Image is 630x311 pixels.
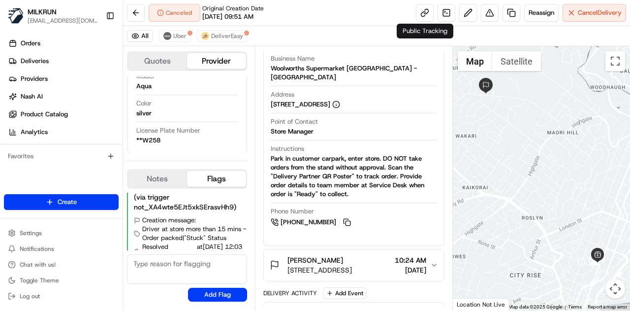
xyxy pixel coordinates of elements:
[8,8,24,24] img: MILKRUN
[187,53,246,69] button: Provider
[492,51,541,71] button: Show satellite imagery
[323,287,367,299] button: Add Event
[142,216,196,225] span: Creation message:
[508,304,562,310] span: Map data ©2025 Google
[4,194,119,210] button: Create
[20,245,54,253] span: Notifications
[28,17,98,25] button: [EMAIL_ADDRESS][DOMAIN_NAME]
[455,298,488,311] img: Google
[563,4,626,22] button: CancelDelivery
[20,276,59,284] span: Toggle Theme
[395,265,426,275] span: [DATE]
[202,12,253,21] span: [DATE] 09:51 AM
[4,242,119,256] button: Notifications
[4,274,119,287] button: Toggle Theme
[197,30,248,42] button: DeliverEasy
[397,24,453,38] div: Public Tracking
[149,4,200,22] button: Canceled
[395,255,426,265] span: 10:24 AM
[605,51,625,71] button: Toggle fullscreen view
[529,8,554,17] span: Reassign
[173,32,187,40] span: Uber
[4,289,119,303] button: Log out
[4,124,123,140] a: Analytics
[605,279,625,299] button: Map camera controls
[211,32,243,40] span: DeliverEasy
[287,255,343,265] span: [PERSON_NAME]
[271,117,318,126] span: Point of Contact
[136,109,152,118] div: silver
[21,74,48,83] span: Providers
[271,64,437,82] div: Woolworths Supermarket [GEOGRAPHIC_DATA] - [GEOGRAPHIC_DATA]
[128,53,187,69] button: Quotes
[21,57,49,66] span: Deliveries
[455,298,488,311] a: Open this area in Google Maps (opens a new window)
[590,247,600,258] div: 13
[134,182,249,212] div: Auto resolved by [PERSON_NAME] (via trigger not_XA4wte5EJt5xkSErasvHh9)
[4,106,123,122] a: Product Catalog
[271,217,352,228] a: [PHONE_NUMBER]
[271,207,314,216] span: Phone Number
[197,242,249,260] span: at [DATE] 12:03 PM
[58,198,77,207] span: Create
[202,4,264,12] span: Original Creation Date
[271,90,294,99] span: Address
[271,154,437,199] div: Park in customer carpark, enter store. DO NOT take orders from the stand without approval. Scan t...
[524,4,559,22] button: Reassign
[20,261,56,269] span: Chat with us!
[588,304,627,310] a: Report a map error
[201,32,209,40] img: delivereasy_logo.png
[4,4,102,28] button: MILKRUNMILKRUN[EMAIL_ADDRESS][DOMAIN_NAME]
[20,229,42,237] span: Settings
[589,248,600,259] div: 12
[458,51,492,71] button: Show street map
[136,99,152,108] span: Color
[187,171,246,187] button: Flags
[578,8,622,17] span: Cancel Delivery
[4,35,123,51] a: Orders
[28,7,57,17] button: MILKRUN
[281,218,336,227] span: [PHONE_NUMBER]
[159,30,191,42] button: Uber
[21,128,48,137] span: Analytics
[4,53,123,69] a: Deliveries
[21,39,40,48] span: Orders
[142,242,195,260] span: Resolved by System
[264,249,444,281] button: [PERSON_NAME][STREET_ADDRESS]10:24 AM[DATE]
[263,289,317,297] div: Delivery Activity
[568,304,582,310] a: Terms (opens in new tab)
[271,144,304,153] span: Instructions
[271,54,315,63] span: Business Name
[4,258,119,272] button: Chat with us!
[128,171,187,187] button: Notes
[21,110,68,119] span: Product Catalog
[136,126,200,135] span: License Plate Number
[142,225,249,242] span: Driver at store more than 15 mins - Order packed | "Stuck" Status
[188,288,247,302] button: Add Flag
[4,226,119,240] button: Settings
[20,292,40,300] span: Log out
[4,148,119,164] div: Favorites
[21,92,43,101] span: Nash AI
[287,265,352,275] span: [STREET_ADDRESS]
[271,100,340,109] div: [STREET_ADDRESS]
[453,298,509,311] div: Location Not Live
[4,71,123,87] a: Providers
[4,89,123,104] a: Nash AI
[271,127,314,136] div: Store Manager
[163,32,171,40] img: uber-new-logo.jpeg
[127,30,153,42] button: All
[136,82,152,91] div: Aqua
[588,276,599,286] div: 5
